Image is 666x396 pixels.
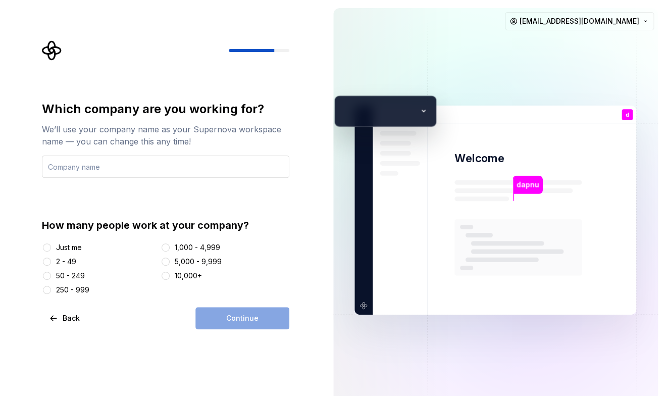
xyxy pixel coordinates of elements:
[56,257,76,267] div: 2 - 49
[42,218,289,232] div: How many people work at your company?
[42,40,62,61] svg: Supernova Logo
[454,151,504,166] p: Welcome
[175,271,202,281] div: 10,000+
[42,101,289,117] div: Which company are you working for?
[63,313,80,323] span: Back
[175,257,222,267] div: 5,000 - 9,999
[42,307,88,329] button: Back
[56,271,85,281] div: 50 - 249
[520,16,639,26] span: [EMAIL_ADDRESS][DOMAIN_NAME]
[175,242,220,253] div: 1,000 - 4,999
[56,285,89,295] div: 250 - 999
[517,179,539,190] p: dapnu
[56,242,82,253] div: Just me
[42,156,289,178] input: Company name
[626,112,629,118] p: d
[42,123,289,147] div: We’ll use your company name as your Supernova workspace name — you can change this any time!
[505,12,654,30] button: [EMAIL_ADDRESS][DOMAIN_NAME]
